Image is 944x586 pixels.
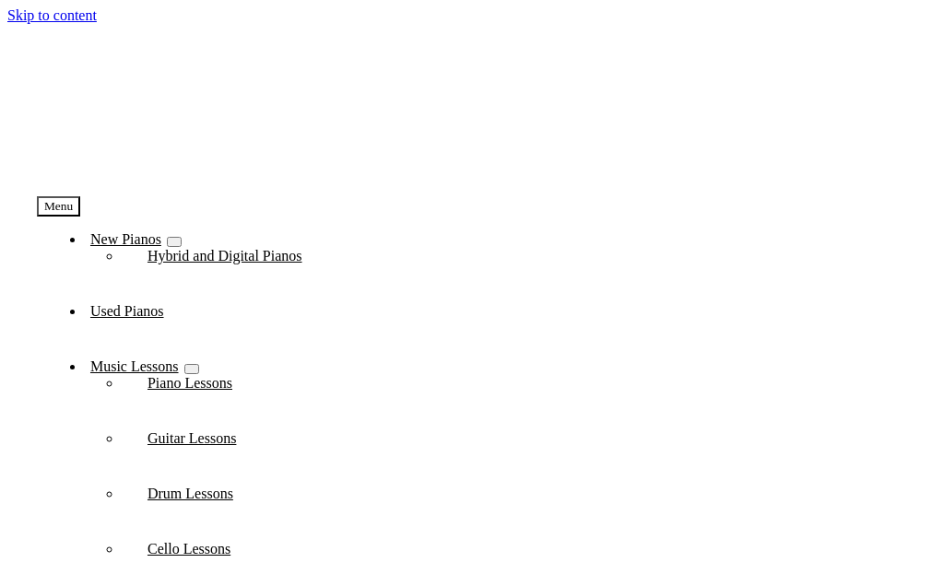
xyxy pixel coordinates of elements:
span: Guitar Lessons [147,430,236,446]
span: Drum Lessons [147,486,233,501]
a: taylors-music-store-west-chester [37,161,313,177]
a: Cello Lessons [122,528,256,569]
a: Used Pianos [85,298,170,326]
span: Hybrid and Digital Pianos [147,248,302,264]
span: Used Pianos [90,303,164,319]
span: Music Lessons [90,358,179,374]
a: Music Lessons [85,353,184,381]
a: Guitar Lessons [122,417,262,459]
button: Menu [37,196,80,217]
a: Hybrid and Digital Pianos [122,235,328,276]
a: Drum Lessons [122,473,259,514]
span: Piano Lessons [147,375,232,391]
span: Cello Lessons [147,541,230,557]
span: New Pianos [90,231,161,247]
a: New Pianos [85,226,167,254]
span: Menu [44,199,73,213]
a: Piano Lessons [122,362,258,404]
a: Skip to content [7,7,97,23]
